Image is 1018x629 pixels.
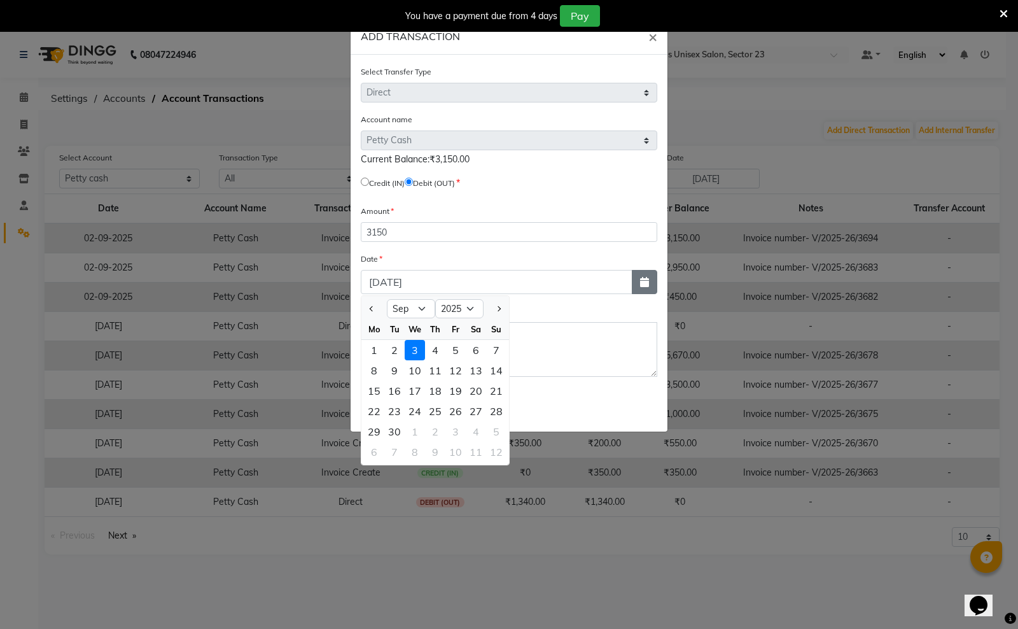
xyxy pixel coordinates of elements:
[384,442,405,462] div: 7
[445,401,466,421] div: 26
[486,401,506,421] div: Sunday, September 28, 2025
[366,299,377,319] button: Previous month
[445,381,466,401] div: Friday, September 19, 2025
[364,442,384,462] div: Monday, October 6, 2025
[445,340,466,360] div: Friday, September 5, 2025
[486,319,506,339] div: Su
[361,153,470,165] span: Current Balance:₹3,150.00
[405,340,425,360] div: Wednesday, September 3, 2025
[466,421,486,442] div: 4
[425,401,445,421] div: Thursday, September 25, 2025
[364,360,384,381] div: 8
[405,340,425,360] div: 3
[486,340,506,360] div: 7
[445,401,466,421] div: Friday, September 26, 2025
[425,401,445,421] div: 25
[965,578,1005,616] iframe: chat widget
[425,421,445,442] div: Thursday, October 2, 2025
[405,421,425,442] div: Wednesday, October 1, 2025
[425,442,445,462] div: 9
[384,442,405,462] div: Tuesday, October 7, 2025
[445,381,466,401] div: 19
[445,421,466,442] div: 3
[486,442,506,462] div: 12
[445,360,466,381] div: Friday, September 12, 2025
[493,299,504,319] button: Next month
[364,401,384,421] div: 22
[405,401,425,421] div: Wednesday, September 24, 2025
[364,319,384,339] div: Mo
[486,381,506,401] div: Sunday, September 21, 2025
[384,401,405,421] div: Tuesday, September 23, 2025
[361,66,431,78] label: Select Transfer Type
[384,421,405,442] div: 30
[425,421,445,442] div: 2
[364,340,384,360] div: Monday, September 1, 2025
[405,381,425,401] div: Wednesday, September 17, 2025
[425,319,445,339] div: Th
[466,360,486,381] div: Saturday, September 13, 2025
[466,442,486,462] div: Saturday, October 11, 2025
[445,421,466,442] div: Friday, October 3, 2025
[466,360,486,381] div: 13
[435,299,484,318] select: Select year
[425,340,445,360] div: Thursday, September 4, 2025
[405,10,557,23] div: You have a payment due from 4 days
[384,421,405,442] div: Tuesday, September 30, 2025
[405,421,425,442] div: 1
[486,401,506,421] div: 28
[405,442,425,462] div: 8
[384,340,405,360] div: Tuesday, September 2, 2025
[445,319,466,339] div: Fr
[384,381,405,401] div: 16
[638,18,667,54] button: Close
[364,340,384,360] div: 1
[364,421,384,442] div: Monday, September 29, 2025
[384,319,405,339] div: Tu
[405,381,425,401] div: 17
[364,381,384,401] div: Monday, September 15, 2025
[384,360,405,381] div: 9
[384,381,405,401] div: Tuesday, September 16, 2025
[466,442,486,462] div: 11
[486,360,506,381] div: 14
[486,421,506,442] div: Sunday, October 5, 2025
[466,340,486,360] div: Saturday, September 6, 2025
[364,421,384,442] div: 29
[413,178,455,189] label: Debit (OUT)
[425,360,445,381] div: Thursday, September 11, 2025
[425,442,445,462] div: Thursday, October 9, 2025
[466,401,486,421] div: Saturday, September 27, 2025
[486,340,506,360] div: Sunday, September 7, 2025
[445,340,466,360] div: 5
[445,360,466,381] div: 12
[384,401,405,421] div: 23
[466,401,486,421] div: 27
[405,360,425,381] div: Wednesday, September 10, 2025
[425,381,445,401] div: 18
[361,29,460,44] h6: ADD TRANSACTION
[425,340,445,360] div: 4
[364,401,384,421] div: Monday, September 22, 2025
[466,319,486,339] div: Sa
[387,299,435,318] select: Select month
[648,27,657,46] span: ×
[466,381,486,401] div: Saturday, September 20, 2025
[425,381,445,401] div: Thursday, September 18, 2025
[405,442,425,462] div: Wednesday, October 8, 2025
[405,360,425,381] div: 10
[445,442,466,462] div: 10
[384,340,405,360] div: 2
[466,421,486,442] div: Saturday, October 4, 2025
[466,340,486,360] div: 6
[486,421,506,442] div: 5
[405,401,425,421] div: 24
[425,360,445,381] div: 11
[364,442,384,462] div: 6
[445,442,466,462] div: Friday, October 10, 2025
[364,381,384,401] div: 15
[384,360,405,381] div: Tuesday, September 9, 2025
[369,178,405,189] label: Credit (IN)
[361,114,412,125] label: Account name
[361,206,394,217] label: Amount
